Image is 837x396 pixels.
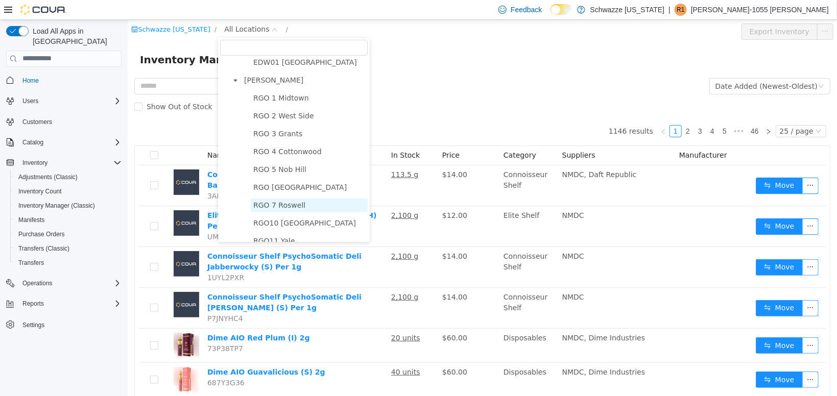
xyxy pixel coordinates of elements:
button: icon: swapMove [628,352,675,368]
i: icon: left [533,109,539,115]
li: 1 [542,105,554,117]
li: Previous Page [530,105,542,117]
button: Transfers [10,256,126,270]
span: Settings [22,321,44,329]
span: P7JNYHC4 [80,294,115,303]
span: Customers [18,115,122,128]
span: RGO 1 Midtown [123,71,240,85]
span: Inventory Count [18,187,62,195]
button: icon: swapMove [628,199,675,215]
button: Inventory [18,157,52,169]
span: RGO11 Yale [123,214,240,228]
span: Manifests [14,214,122,226]
button: Operations [2,276,126,290]
span: RGO 3 Grants [126,110,175,118]
span: Users [22,97,38,105]
span: Catalog [18,136,122,148]
span: $60.00 [315,348,340,356]
span: 3AR30ALF [80,172,116,180]
span: RGO 6 Northeast Heights [123,161,240,175]
button: icon: swapMove [628,239,675,256]
span: RGO 5 Nob Hill [126,145,179,154]
i: icon: down [688,108,694,115]
span: Transfers [14,257,122,269]
span: Inventory Manager (Classic) [14,200,122,212]
button: Manifests [10,213,126,227]
button: icon: ellipsis [675,317,691,334]
a: Connoisseur Shelf PsychoSomatic Deli Jabberwocky (S) Per 1g [80,232,234,251]
span: Inventory Manager (Classic) [18,202,95,210]
li: 4 [579,105,591,117]
span: Price [315,131,332,139]
span: $14.00 [315,151,340,159]
div: 25 / page [652,106,686,117]
img: Dime AIO Red Plum (I) 2g hero shot [46,313,71,338]
u: 113.5 g [264,151,291,159]
span: Adjustments (Classic) [18,173,78,181]
button: Reports [2,296,126,311]
span: $60.00 [315,314,340,322]
a: icon: shopSchwazze [US_STATE] [4,6,83,13]
button: icon: ellipsis [675,158,691,174]
span: Adjustments (Classic) [14,171,122,183]
a: Inventory Manager (Classic) [14,200,99,212]
span: / [87,6,89,13]
span: Home [22,77,39,85]
button: Reports [18,298,48,310]
span: Operations [22,279,53,287]
a: Purchase Orders [14,228,69,240]
span: $12.00 [315,191,340,200]
button: icon: swapMove [628,317,675,334]
a: Settings [18,319,49,331]
a: 3 [567,106,578,117]
span: Feedback [511,5,542,15]
u: 2,100 g [264,191,291,200]
button: icon: ellipsis [689,4,706,20]
span: NMDC [435,273,457,281]
button: Operations [18,277,57,289]
span: NMDC, Dime Industries [435,348,517,356]
span: 73P38TP7 [80,325,115,333]
span: RGO 5 Nob Hill [123,143,240,157]
u: 40 units [264,348,293,356]
span: Transfers (Classic) [18,244,69,253]
span: RGO [GEOGRAPHIC_DATA] [126,163,219,171]
span: Manifests [18,216,44,224]
button: icon: ellipsis [675,352,691,368]
p: Schwazze [US_STATE] [590,4,665,16]
div: Renee-1055 Bailey [675,4,687,16]
li: Next 5 Pages [603,105,619,117]
button: Adjustments (Classic) [10,170,126,184]
span: Users [18,95,122,107]
td: Connoisseur Shelf [372,227,431,268]
span: Transfers (Classic) [14,242,122,255]
i: icon: shop [4,6,10,13]
span: NMDC [435,232,457,240]
li: 2 [554,105,566,117]
span: Inventory [18,157,122,169]
a: 4 [579,106,590,117]
span: Name [80,131,101,139]
span: RGO 1 Midtown [126,74,181,82]
span: $14.00 [315,273,340,281]
button: Home [2,73,126,88]
button: Settings [2,317,126,332]
td: Disposables [372,343,431,377]
button: Inventory [2,156,126,170]
button: Inventory Count [10,184,126,199]
button: Inventory Manager (Classic) [10,199,126,213]
img: Elite Shelf Somatic Deli OG Lime Killer (H) Per 1g placeholder [46,190,71,216]
li: 46 [619,105,635,117]
span: Reports [22,300,44,308]
u: 20 units [264,314,293,322]
span: In Stock [264,131,292,139]
img: Cova [20,5,66,15]
span: RGO 2 West Side [123,89,240,103]
a: Dime AIO Guavalicious (S) 2g [80,348,198,356]
li: 1146 results [481,105,525,117]
a: Manifests [14,214,49,226]
a: Inventory Count [14,185,66,197]
button: Export Inventory [614,4,690,20]
span: Inventory [22,159,47,167]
